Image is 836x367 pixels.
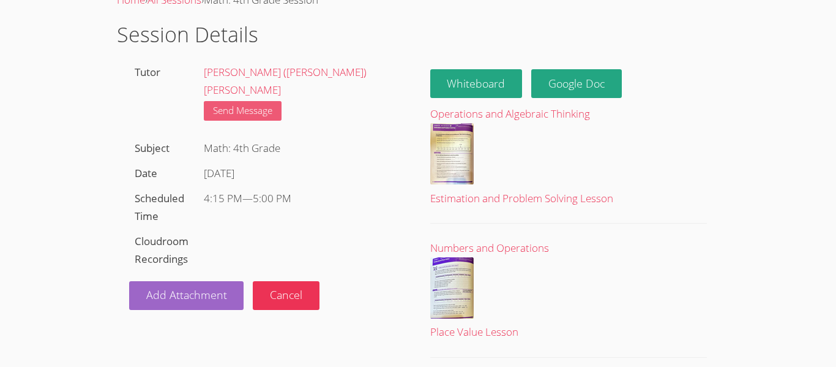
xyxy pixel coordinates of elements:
div: Estimation and Problem Solving Lesson [430,190,707,208]
div: — [204,190,400,208]
span: 5:00 PM [253,191,291,205]
a: Send Message [204,101,282,121]
img: 1.%20Place%20Value.pdf [430,257,474,319]
button: Cancel [253,281,319,310]
button: Whiteboard [430,69,523,98]
label: Date [135,166,157,180]
h1: Session Details [117,19,719,50]
label: Scheduled Time [135,191,184,223]
a: Add Attachment [129,281,244,310]
a: Numbers and OperationsPlace Value Lesson [430,240,707,342]
div: Operations and Algebraic Thinking [430,105,707,123]
div: Numbers and Operations [430,240,707,257]
a: Operations and Algebraic ThinkingEstimation and Problem Solving Lesson [430,105,707,208]
label: Cloudroom Recordings [135,234,188,266]
div: Place Value Lesson [430,323,707,341]
div: Math: 4th Grade [198,136,406,161]
a: Google Doc [531,69,622,98]
span: 4:15 PM [204,191,242,205]
a: [PERSON_NAME] ([PERSON_NAME]) [PERSON_NAME] [204,65,367,97]
img: 1.%20Estimation%20and%20Problem%20Solving.pdf [430,123,474,184]
label: Subject [135,141,170,155]
div: [DATE] [204,165,400,183]
label: Tutor [135,65,160,79]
